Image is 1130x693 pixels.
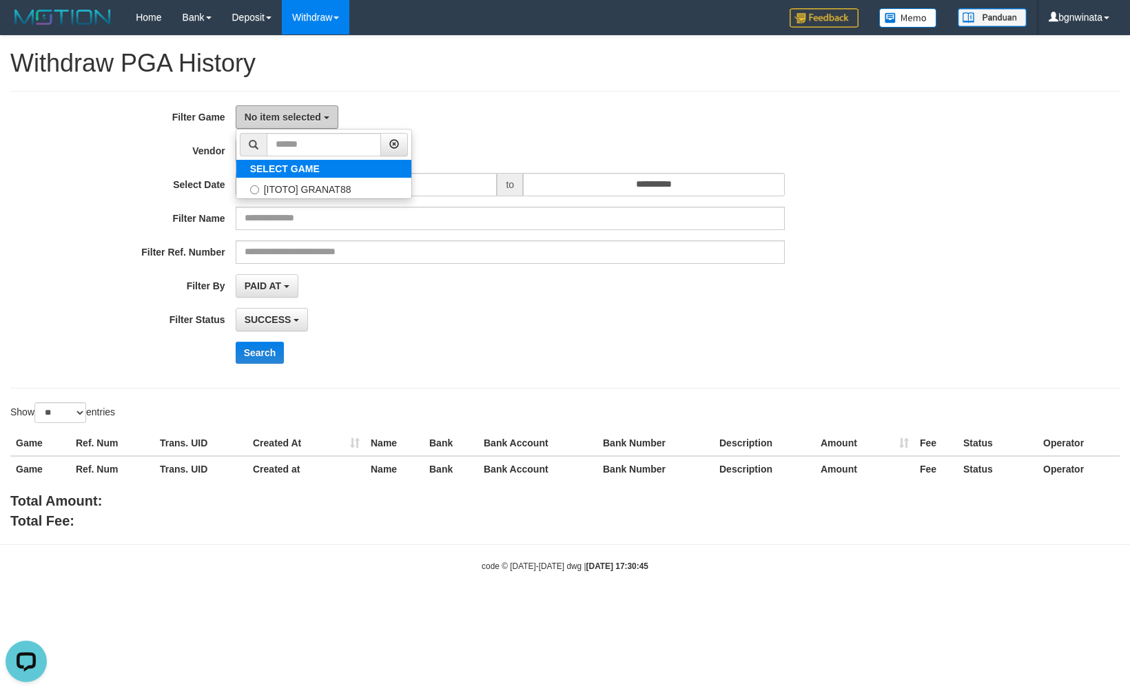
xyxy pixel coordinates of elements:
th: Operator [1038,456,1120,482]
span: PAID AT [245,280,281,291]
img: Feedback.jpg [790,8,859,28]
h1: Withdraw PGA History [10,50,1120,77]
button: Search [236,342,285,364]
label: [ITOTO] GRANAT88 [236,178,411,198]
th: Game [10,456,70,482]
small: code © [DATE]-[DATE] dwg | [482,561,648,571]
th: Bank Account [478,456,597,482]
th: Bank [424,456,478,482]
input: [ITOTO] GRANAT88 [250,185,259,194]
b: SELECT GAME [250,163,320,174]
label: Show entries [10,402,115,423]
th: Trans. UID [154,431,247,456]
th: Status [958,456,1038,482]
th: Fee [914,431,958,456]
img: panduan.png [958,8,1027,27]
span: SUCCESS [245,314,291,325]
button: PAID AT [236,274,298,298]
th: Name [365,431,424,456]
img: MOTION_logo.png [10,7,115,28]
b: Total Amount: [10,493,102,508]
b: Total Fee: [10,513,74,528]
a: SELECT GAME [236,160,411,178]
th: Created at [247,456,365,482]
th: Amount [815,456,914,482]
th: Operator [1038,431,1120,456]
th: Bank [424,431,478,456]
img: Button%20Memo.svg [879,8,937,28]
th: Name [365,456,424,482]
th: Bank Account [478,431,597,456]
button: SUCCESS [236,308,309,331]
strong: [DATE] 17:30:45 [586,561,648,571]
select: Showentries [34,402,86,423]
th: Trans. UID [154,456,247,482]
th: Bank Number [597,456,714,482]
span: to [497,173,523,196]
th: Ref. Num [70,431,154,456]
button: Open LiveChat chat widget [6,6,47,47]
th: Game [10,431,70,456]
th: Fee [914,456,958,482]
th: Description [714,456,815,482]
th: Ref. Num [70,456,154,482]
span: No item selected [245,112,321,123]
button: No item selected [236,105,338,129]
th: Amount [815,431,914,456]
th: Created At [247,431,365,456]
th: Description [714,431,815,456]
th: Status [958,431,1038,456]
th: Bank Number [597,431,714,456]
